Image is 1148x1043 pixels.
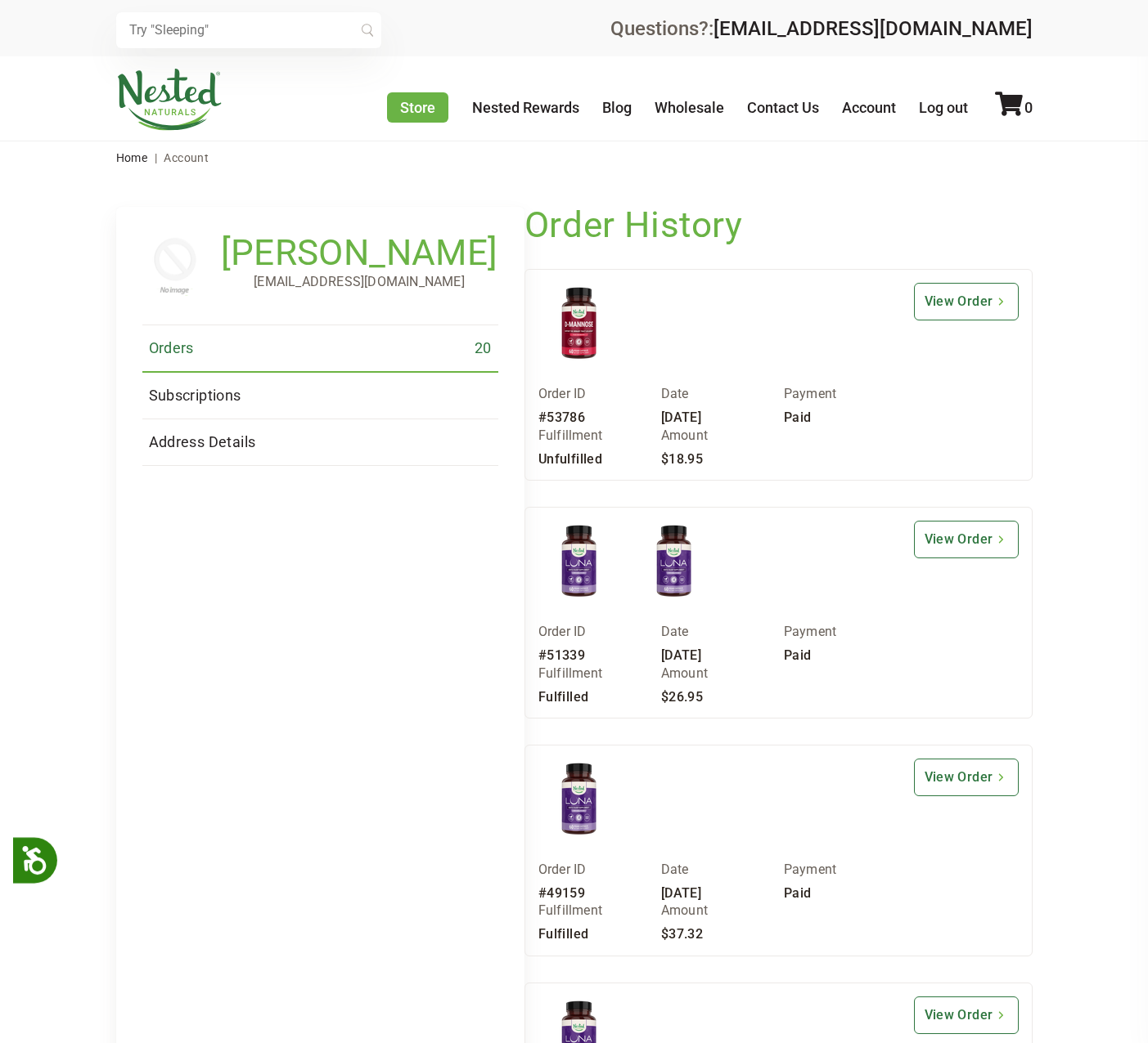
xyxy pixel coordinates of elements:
span: Orders [149,338,194,358]
a: Wholesale [655,99,724,116]
div: Questions?: [610,19,1033,38]
div: [DATE] [661,648,784,663]
div: Fulfilled [538,690,661,705]
a: Subscriptions [142,373,498,419]
span: 0 [1024,99,1033,116]
div: Amount [661,664,784,690]
div: Order ID [538,860,661,886]
div: $26.95 [661,690,784,705]
div: #51339 [538,648,661,663]
div: Amount [661,426,784,452]
span: | [151,151,161,164]
a: Account [842,99,896,116]
div: Paid [784,410,907,425]
div: Fulfilled [538,927,661,942]
div: Amount [661,901,784,927]
div: #53786 [538,410,661,425]
a: Orders 20 [142,325,498,373]
p: [EMAIL_ADDRESS][DOMAIN_NAME] [221,272,498,292]
a: [EMAIL_ADDRESS][DOMAIN_NAME] [714,17,1033,40]
span: Address Details [149,432,256,452]
div: Payment [784,860,907,886]
h1: Order History [524,207,1033,243]
div: Paid [784,886,907,901]
div: #49159 [538,886,661,901]
div: Fulfillment [538,664,661,690]
a: View Order [914,283,1019,320]
div: Date [661,384,784,410]
div: Payment [784,622,907,648]
div: Fulfillment [538,426,661,452]
a: Address Details [142,419,498,466]
img: Nested Naturals [116,69,223,131]
div: Paid [784,648,907,663]
a: Blog [602,99,632,116]
div: Date [661,622,784,648]
div: $18.95 [661,452,784,467]
a: 0 [995,99,1033,116]
div: Order ID [538,384,661,410]
a: Contact Us [747,99,819,116]
input: Try "Sleeping" [116,12,381,48]
span: 20 [475,338,492,358]
a: Home [116,151,148,164]
a: Store [387,92,448,123]
span: Account [164,151,209,164]
div: Order ID [538,622,661,648]
h1: [PERSON_NAME] [221,239,498,272]
div: [DATE] [661,410,784,425]
a: Nested Rewards [472,99,579,116]
div: $37.32 [661,927,784,942]
a: View Order [914,521,1019,558]
div: Payment [784,384,907,410]
a: Log out [919,99,968,116]
div: Fulfillment [538,901,661,927]
div: Unfulfilled [538,452,661,467]
a: View Order [914,996,1019,1034]
div: [DATE] [661,886,784,901]
a: View Order [914,759,1019,796]
nav: breadcrumbs [116,141,1033,174]
div: Date [661,860,784,886]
